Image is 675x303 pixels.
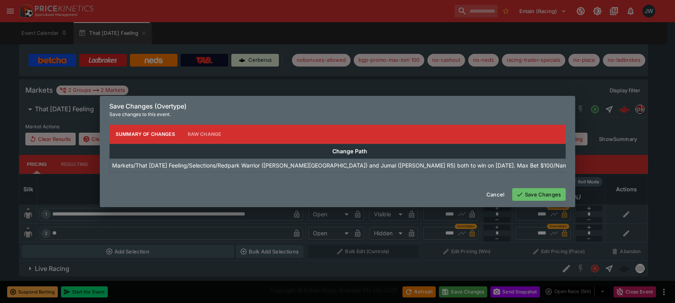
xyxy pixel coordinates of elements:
th: Change Path [110,144,590,158]
button: Save Changes [512,188,566,201]
button: Raw Change [181,125,228,144]
button: Summary of Changes [109,125,181,144]
h6: Save Changes (Overtype) [109,102,566,111]
button: Cancel [482,188,509,201]
p: Save changes to this event. [109,111,566,118]
p: Markets/That [DATE] Feeling/Selections/Redpark Warrior ([PERSON_NAME][GEOGRAPHIC_DATA]) and Jumal... [112,161,587,170]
